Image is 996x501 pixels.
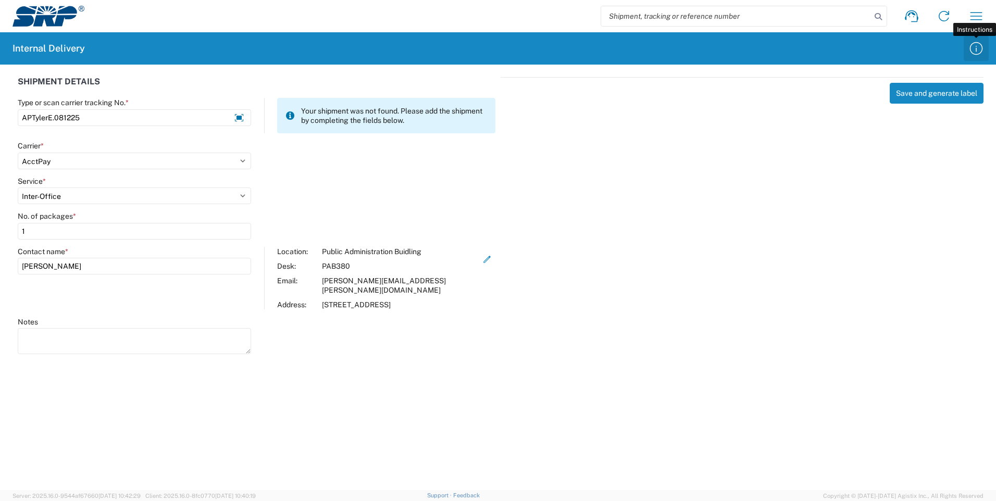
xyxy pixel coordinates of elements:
div: Public Administration Buidling [322,247,479,256]
span: Copyright © [DATE]-[DATE] Agistix Inc., All Rights Reserved [823,491,983,500]
div: PAB380 [322,261,479,271]
span: [DATE] 10:42:29 [98,493,141,499]
label: Notes [18,317,38,327]
div: [PERSON_NAME][EMAIL_ADDRESS][PERSON_NAME][DOMAIN_NAME] [322,276,479,295]
a: Support [427,492,453,498]
label: Type or scan carrier tracking No. [18,98,129,107]
span: Client: 2025.16.0-8fc0770 [145,493,256,499]
span: Your shipment was not found. Please add the shipment by completing the fields below. [301,106,487,125]
label: No. of packages [18,211,76,221]
span: Server: 2025.16.0-9544af67660 [13,493,141,499]
div: Desk: [277,261,317,271]
div: SHIPMENT DETAILS [18,77,495,98]
div: Address: [277,300,317,309]
div: Location: [277,247,317,256]
div: [STREET_ADDRESS] [322,300,479,309]
img: srp [13,6,84,27]
input: Shipment, tracking or reference number [601,6,871,26]
label: Service [18,177,46,186]
button: Save and generate label [890,83,983,104]
label: Carrier [18,141,44,151]
label: Contact name [18,247,68,256]
a: Feedback [453,492,480,498]
div: Email: [277,276,317,295]
h2: Internal Delivery [13,42,85,55]
span: [DATE] 10:40:19 [215,493,256,499]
